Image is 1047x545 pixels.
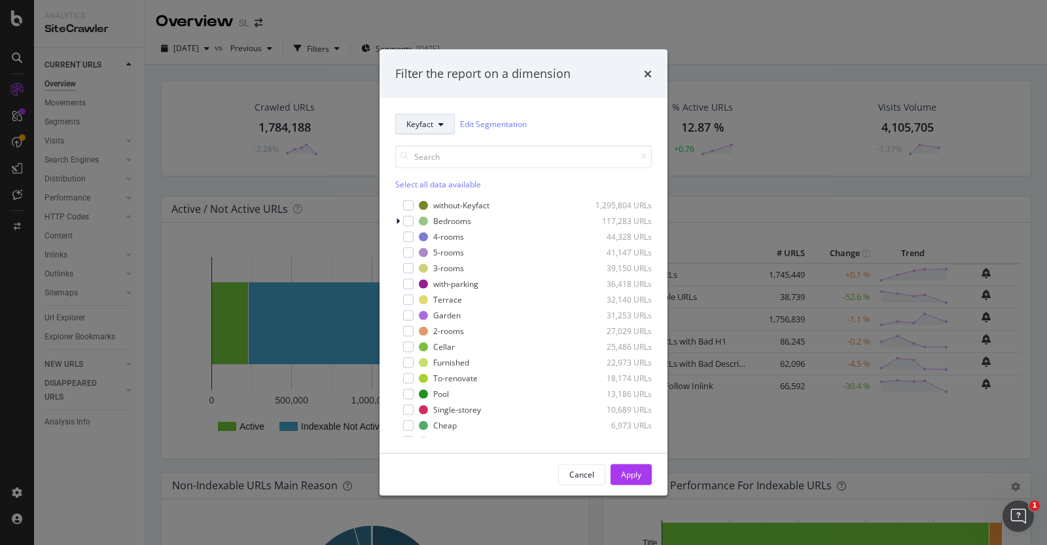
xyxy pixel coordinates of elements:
[588,310,652,321] div: 31,253 URLs
[433,326,464,337] div: 2-rooms
[433,263,464,274] div: 3-rooms
[406,119,433,130] span: Keyfact
[433,216,471,227] div: Bedrooms
[588,373,652,384] div: 18,174 URLs
[433,294,462,305] div: Terrace
[588,294,652,305] div: 32,140 URLs
[621,469,641,480] div: Apply
[433,310,461,321] div: Garden
[395,145,652,168] input: Search
[433,404,481,415] div: Single-storey
[588,200,652,211] div: 1,295,804 URLs
[588,420,652,431] div: 6,973 URLs
[433,278,478,290] div: with-parking
[558,464,605,485] button: Cancel
[395,113,455,134] button: Keyfact
[588,263,652,274] div: 39,150 URLs
[433,341,455,352] div: Cellar
[611,464,652,485] button: Apply
[395,66,571,83] div: Filter the report on a dimension
[433,388,449,400] div: Pool
[588,357,652,368] div: 22,973 URLs
[1029,500,1040,511] span: 1
[433,357,469,368] div: Furnished
[433,436,467,447] div: Top-floor
[569,469,594,480] div: Cancel
[588,341,652,352] div: 25,486 URLs
[588,216,652,227] div: 117,283 URLs
[380,50,667,496] div: modal
[644,66,652,83] div: times
[588,388,652,400] div: 13,186 URLs
[433,420,457,431] div: Cheap
[433,231,464,242] div: 4-rooms
[433,247,464,258] div: 5-rooms
[588,278,652,290] div: 36,418 URLs
[588,436,652,447] div: 5,838 URLs
[460,117,527,131] a: Edit Segmentation
[395,178,652,189] div: Select all data available
[588,404,652,415] div: 10,689 URLs
[1003,500,1034,532] iframe: Intercom live chat
[433,200,489,211] div: without-Keyfact
[588,326,652,337] div: 27,029 URLs
[588,231,652,242] div: 44,328 URLs
[433,373,478,384] div: To-renovate
[588,247,652,258] div: 41,147 URLs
